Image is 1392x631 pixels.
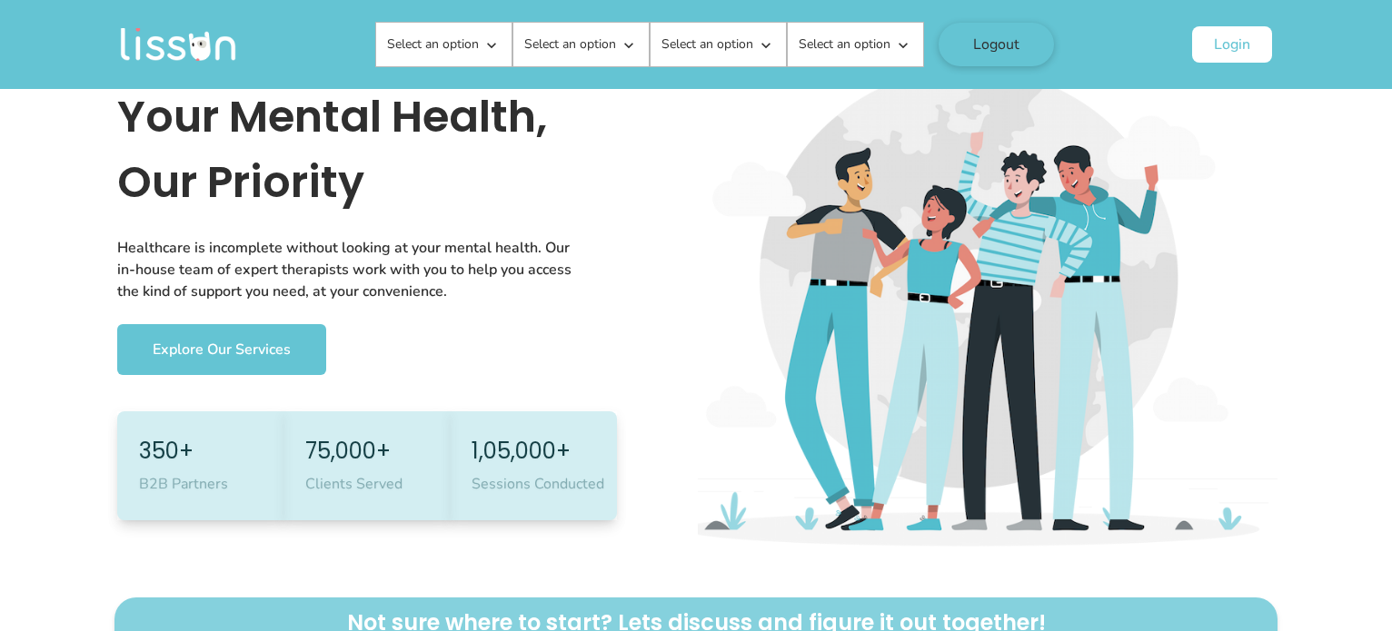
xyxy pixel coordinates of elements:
[698,15,1278,547] img: image
[139,473,280,495] p: B2B Partners
[305,437,446,466] h4: 75,000+
[1192,26,1272,63] button: Login
[799,35,890,54] p: Select an option
[661,35,753,54] p: Select an option
[305,473,446,495] p: Clients Served
[472,473,612,495] p: Sessions Conducted
[939,23,1054,66] button: Logout
[387,35,479,54] p: Select an option
[120,28,236,61] img: Lissun
[117,324,326,375] a: Explore Our Services
[472,437,612,466] h4: 1,05,000+
[524,35,616,54] p: Select an option
[117,84,617,215] h1: Your Mental Health, Our Priority
[117,215,590,324] p: Healthcare is incomplete without looking at your mental health. Our in-house team of expert thera...
[139,437,280,466] h4: 350+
